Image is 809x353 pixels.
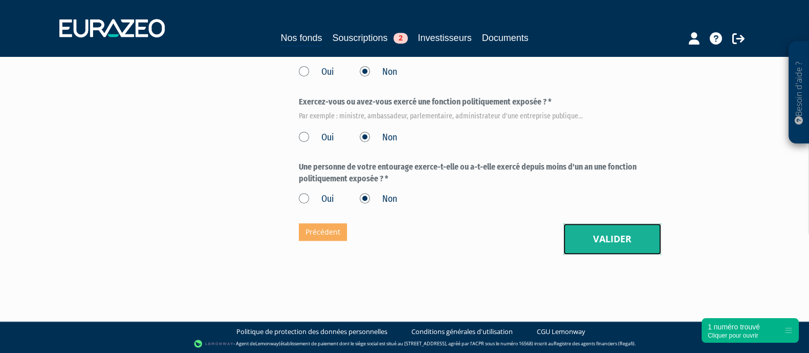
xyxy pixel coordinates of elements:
label: Non [360,131,397,144]
a: Investisseurs [418,31,472,45]
span: 2 [393,33,408,44]
img: 1732889491-logotype_eurazeo_blanc_rvb.png [59,19,165,37]
label: Non [360,193,397,206]
a: Registre des agents financiers (Regafi) [554,340,635,347]
label: Oui [299,66,334,79]
label: Non [360,66,397,79]
a: Souscriptions2 [332,31,407,45]
a: Précédent [299,223,347,241]
a: Lemonway [255,340,279,347]
label: Oui [299,131,334,144]
a: Conditions générales d'utilisation [411,327,513,337]
img: logo-lemonway.png [194,339,233,349]
label: Une personne de votre entourage exerce-t-elle ou a-t-elle exercé depuis moins d'un an une fonctio... [299,161,661,185]
button: Valider [563,223,661,255]
label: Exercez-vous ou avez-vous exercé une fonction politiquement exposée ? * [299,96,661,118]
p: Besoin d'aide ? [793,47,805,139]
label: Oui [299,193,334,206]
a: Documents [482,31,529,45]
em: Par exemple : ministre, ambassadeur, parlementaire, administrateur d'une entreprise publique... [299,111,661,121]
a: CGU Lemonway [537,327,585,337]
a: Politique de protection des données personnelles [236,327,387,337]
div: - Agent de (établissement de paiement dont le siège social est situé au [STREET_ADDRESS], agréé p... [10,339,799,349]
a: Nos fonds [280,31,322,47]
